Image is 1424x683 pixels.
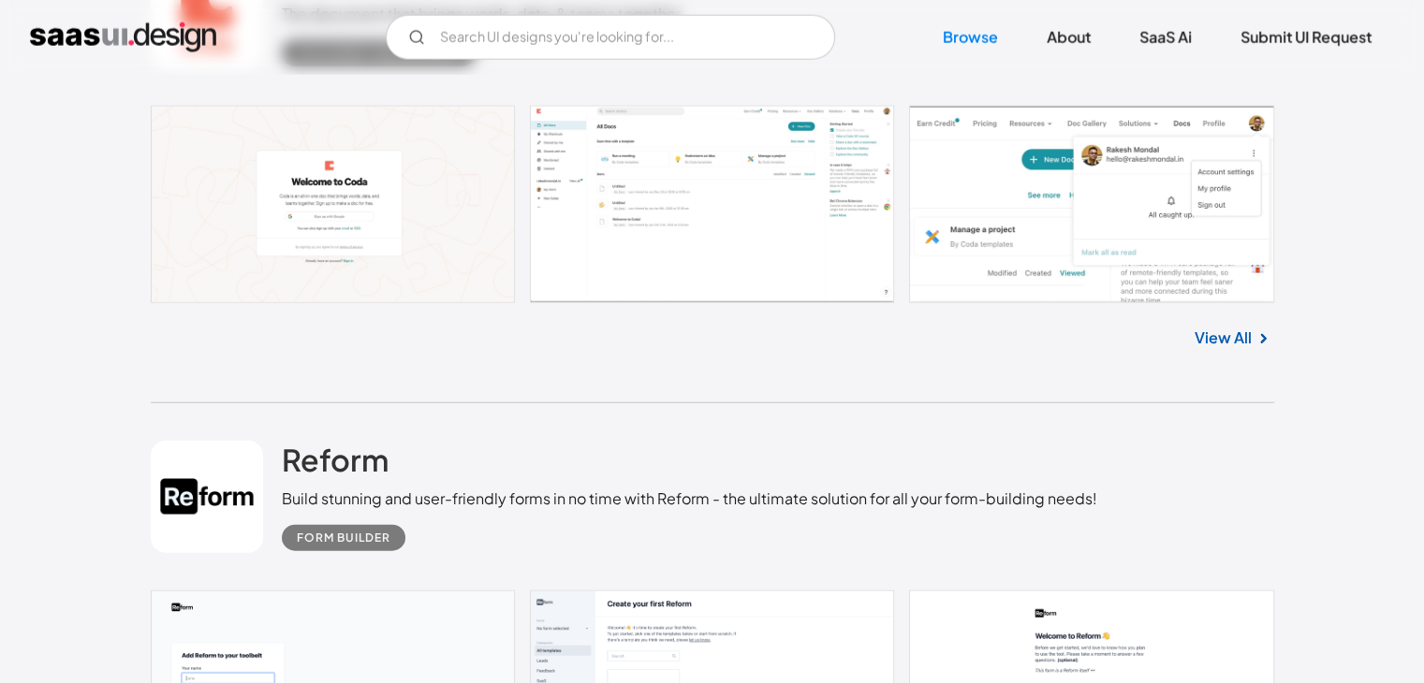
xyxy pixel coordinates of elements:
[1024,17,1113,58] a: About
[386,15,835,60] input: Search UI designs you're looking for...
[282,441,389,478] h2: Reform
[920,17,1020,58] a: Browse
[386,15,835,60] form: Email Form
[30,22,216,52] a: home
[1195,327,1252,349] a: View All
[1117,17,1214,58] a: SaaS Ai
[297,527,390,549] div: Form Builder
[282,487,1097,510] div: Build stunning and user-friendly forms in no time with Reform - the ultimate solution for all you...
[1218,17,1394,58] a: Submit UI Request
[282,441,389,487] a: Reform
